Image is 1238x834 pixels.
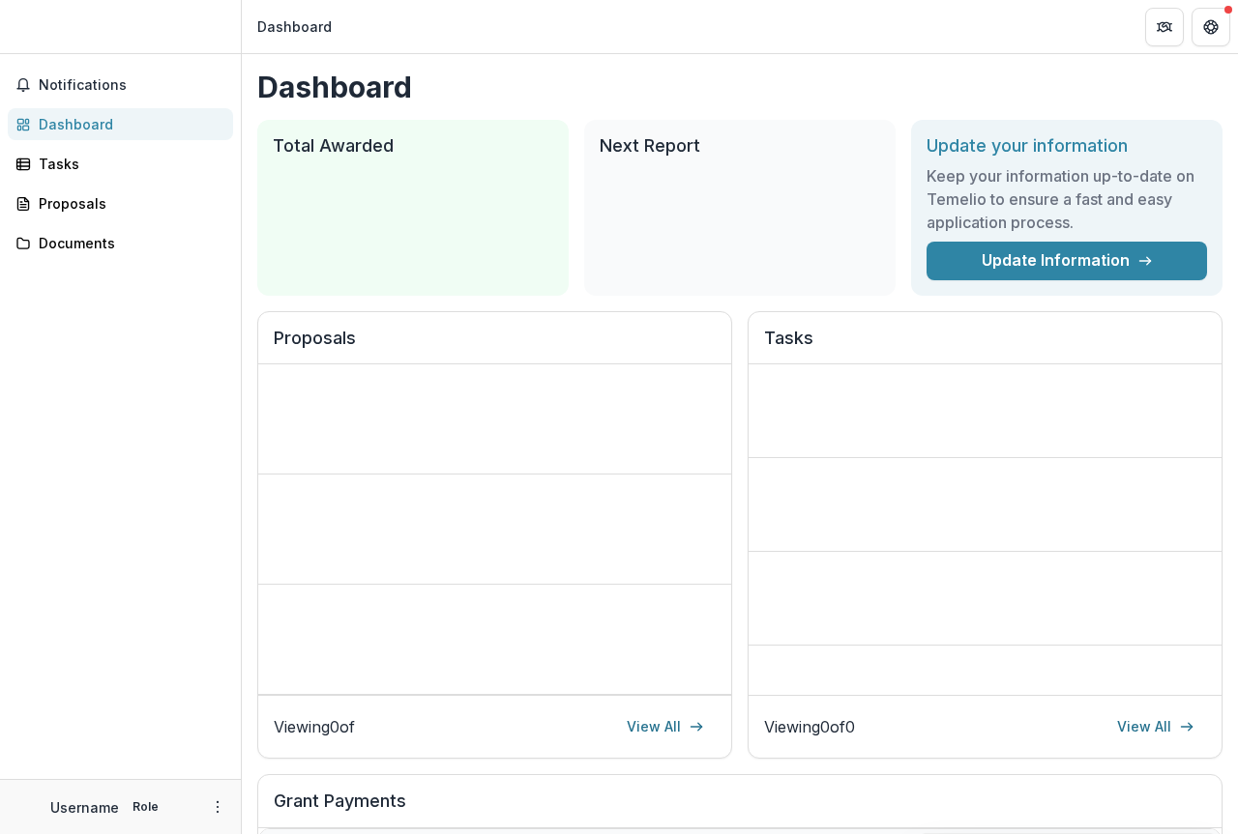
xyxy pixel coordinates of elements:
[127,798,164,816] p: Role
[8,70,233,101] button: Notifications
[764,715,855,738] p: Viewing 0 of 0
[274,328,716,364] h2: Proposals
[927,164,1207,234] h3: Keep your information up-to-date on Temelio to ensure a fast and easy application process.
[274,791,1206,827] h2: Grant Payments
[39,154,218,174] div: Tasks
[250,13,339,41] nav: breadcrumb
[1192,8,1230,46] button: Get Help
[274,715,355,738] p: Viewing 0 of
[1105,711,1206,742] a: View All
[257,70,1223,104] h1: Dashboard
[764,328,1206,364] h2: Tasks
[615,711,716,742] a: View All
[39,233,218,253] div: Documents
[206,795,229,819] button: More
[257,16,332,37] div: Dashboard
[50,797,119,818] p: Username
[927,135,1207,157] h2: Update your information
[39,114,218,134] div: Dashboard
[1145,8,1184,46] button: Partners
[8,227,233,259] a: Documents
[927,242,1207,280] a: Update Information
[39,77,225,94] span: Notifications
[8,108,233,140] a: Dashboard
[39,193,218,214] div: Proposals
[273,135,553,157] h2: Total Awarded
[600,135,880,157] h2: Next Report
[8,187,233,219] a: Proposals
[8,148,233,180] a: Tasks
